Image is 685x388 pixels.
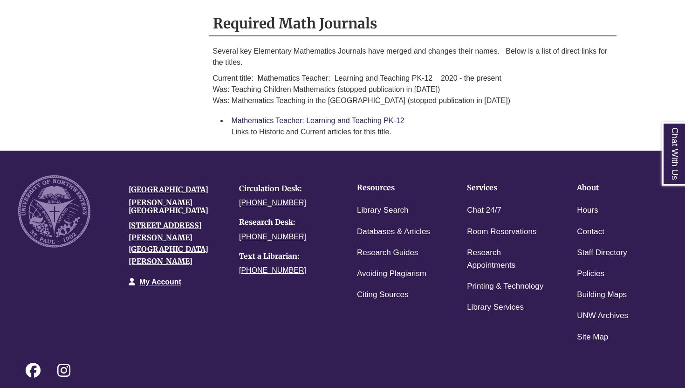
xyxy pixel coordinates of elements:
a: Building Maps [577,288,627,302]
a: Staff Directory [577,246,627,260]
p: Several key Elementary Mathematics Journals have merged and changes their names. Below is a list ... [213,46,613,68]
a: Policies [577,267,604,281]
h4: Services [467,184,548,192]
a: [STREET_ADDRESS][PERSON_NAME][GEOGRAPHIC_DATA][PERSON_NAME] [129,221,208,266]
img: UNW seal [18,175,90,248]
h4: Resources [357,184,438,192]
div: Links to Historic and Current articles for this title. [232,126,610,138]
a: Citing Sources [357,288,409,302]
a: Chat 24/7 [467,204,501,217]
a: [PHONE_NUMBER] [239,199,306,207]
h4: About [577,184,658,192]
a: Room Reservations [467,225,536,239]
a: Databases & Articles [357,225,430,239]
a: My Account [139,278,181,286]
h4: [PERSON_NAME][GEOGRAPHIC_DATA] [129,199,225,215]
i: Follow on Facebook [26,363,41,378]
p: Current title: Mathematics Teacher: Learning and Teaching PK-12 2020 - the present Was: Teaching ... [213,73,613,106]
a: Avoiding Plagiarism [357,267,426,281]
a: Printing & Technology [467,280,543,293]
a: UNW Archives [577,309,628,323]
a: Contact [577,225,604,239]
a: Site Map [577,331,608,344]
a: [GEOGRAPHIC_DATA] [129,185,208,194]
a: Hours [577,204,598,217]
i: Follow on Instagram [57,363,70,378]
a: [PHONE_NUMBER] [239,266,306,274]
h4: Text a Librarian: [239,252,336,261]
a: Back to Top [648,173,683,185]
h4: Circulation Desk: [239,185,336,193]
a: Research Guides [357,246,418,260]
a: Mathematics Teacher: Learning and Teaching PK-12 [232,117,404,125]
h4: Research Desk: [239,218,336,227]
a: [PHONE_NUMBER] [239,233,306,241]
a: Research Appointments [467,246,548,272]
h2: Required Math Journals [209,12,617,36]
a: Library Services [467,301,524,314]
a: Library Search [357,204,409,217]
